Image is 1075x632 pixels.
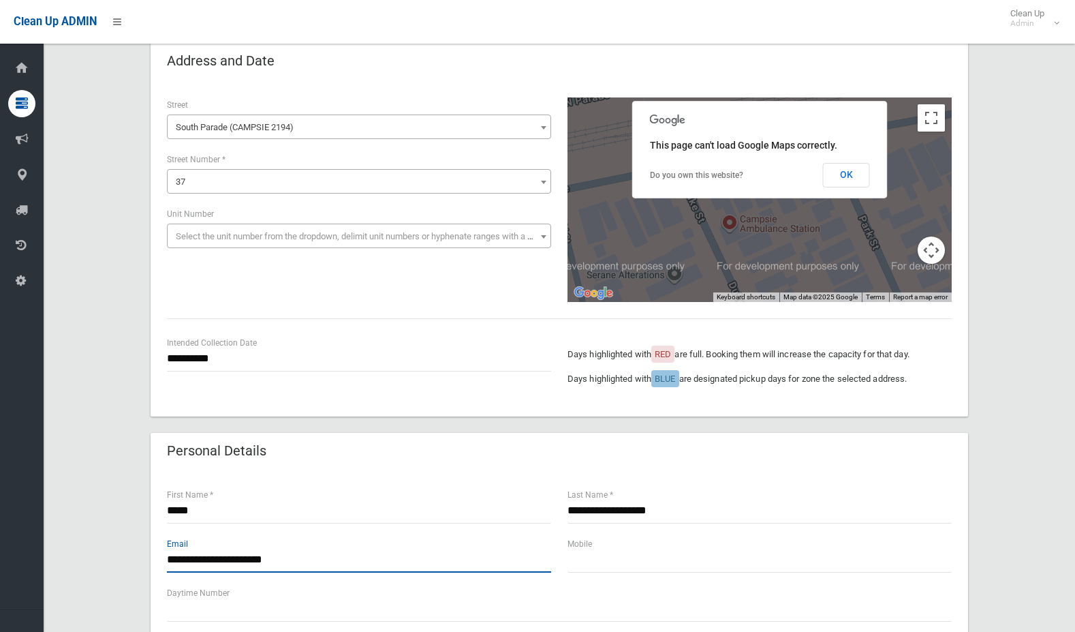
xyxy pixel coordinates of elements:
small: Admin [1010,18,1044,29]
button: Map camera controls [918,237,945,264]
p: Days highlighted with are full. Booking them will increase the capacity for that day. [567,346,952,363]
span: Select the unit number from the dropdown, delimit unit numbers or hyphenate ranges with a comma [176,231,557,241]
span: This page can't load Google Maps correctly. [650,140,837,151]
span: South Parade (CAMPSIE 2194) [167,115,551,139]
span: South Parade (CAMPSIE 2194) [170,118,548,137]
span: 37 [170,172,548,192]
button: OK [823,163,870,187]
a: Report a map error [893,293,948,301]
span: Clean Up ADMIN [14,15,97,28]
span: RED [655,349,671,359]
button: Toggle fullscreen view [918,104,945,132]
span: 37 [167,169,551,194]
span: 37 [176,177,185,187]
span: BLUE [655,374,675,384]
a: Terms (opens in new tab) [866,293,885,301]
span: Map data ©2025 Google [783,293,858,301]
p: Days highlighted with are designated pickup days for zone the selected address. [567,371,952,387]
a: Open this area in Google Maps (opens a new window) [571,284,616,302]
img: Google [571,284,616,302]
span: Clean Up [1003,8,1058,29]
button: Keyboard shortcuts [717,292,775,302]
header: Address and Date [151,48,291,74]
header: Personal Details [151,438,283,464]
a: Do you own this website? [650,170,743,180]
